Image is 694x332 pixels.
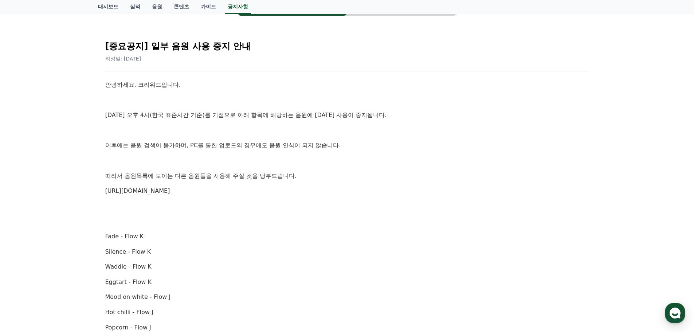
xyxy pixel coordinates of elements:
h2: [중요공지] 일부 음원 사용 중지 안내 [105,40,589,52]
p: Hot chilli - Flow J [105,308,589,317]
p: Eggtart - Flow K [105,277,589,287]
span: 작성일: [DATE] [105,56,141,62]
a: 대화 [48,231,94,249]
p: Waddle - Flow K [105,262,589,272]
p: Silence - Flow K [105,247,589,257]
p: [DATE] 오후 4시(한국 표준시간 기준)를 기점으로 아래 항목에 해당하는 음원에 [DATE] 사용이 중지됩니다. [105,110,589,120]
a: 설정 [94,231,140,249]
span: 홈 [23,242,27,248]
span: 설정 [113,242,121,248]
a: [URL][DOMAIN_NAME] [105,187,170,194]
p: Mood on white - Flow J [105,292,589,302]
p: Fade - Flow K [105,232,589,241]
p: 이후에는 음원 검색이 불가하며, PC를 통한 업로드의 경우에도 음원 인식이 되지 않습니다. [105,141,589,150]
a: 홈 [2,231,48,249]
span: 대화 [67,242,75,248]
p: 따라서 음원목록에 보이는 다른 음원들을 사용해 주실 것을 당부드립니다. [105,171,589,181]
p: 안녕하세요, 크리워드입니다. [105,80,589,90]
